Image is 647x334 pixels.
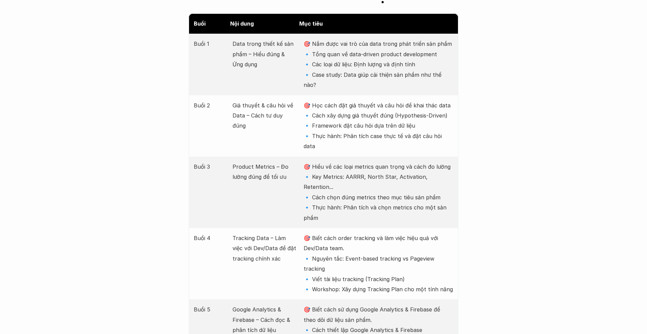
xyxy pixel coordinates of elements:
p: Tracking Data – Làm việc với Dev/Data để đặt tracking chính xác [233,233,297,264]
p: Buổi 3 [194,162,226,172]
p: Buổi 2 [194,100,226,110]
strong: Nội dung [230,20,254,27]
p: 🎯 Học cách đặt giả thuyết và câu hỏi để khai thác data 🔹 Cách xây dựng giả thuyết đúng (Hypothesi... [304,100,453,152]
strong: Buổi [194,20,206,27]
p: Giả thuyết & câu hỏi về Data – Cách tư duy đúng [233,100,297,131]
strong: Mục tiêu [299,20,323,27]
p: Buổi 5 [194,304,226,314]
p: Buổi 4 [194,233,226,243]
p: Product Metrics – Đo lường đúng để tối ưu [233,162,297,182]
p: Data trong thiết kế sản phẩm – Hiểu đúng & Ứng dụng [233,39,297,69]
p: Buổi 1 [194,39,226,49]
p: 🎯 Biết cách order tracking và làm việc hiệu quả với Dev/Data team. 🔹 Nguyên tắc: Event-based trac... [304,233,453,294]
p: 🎯 Hiểu về các loại metrics quan trọng và cách đo lường 🔹 Key Metrics: AARRR, North Star, Activati... [304,162,453,223]
p: 🎯 Nắm được vai trò của data trong phát triển sản phẩm 🔹 Tổng quan về data-driven product developm... [304,39,453,90]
